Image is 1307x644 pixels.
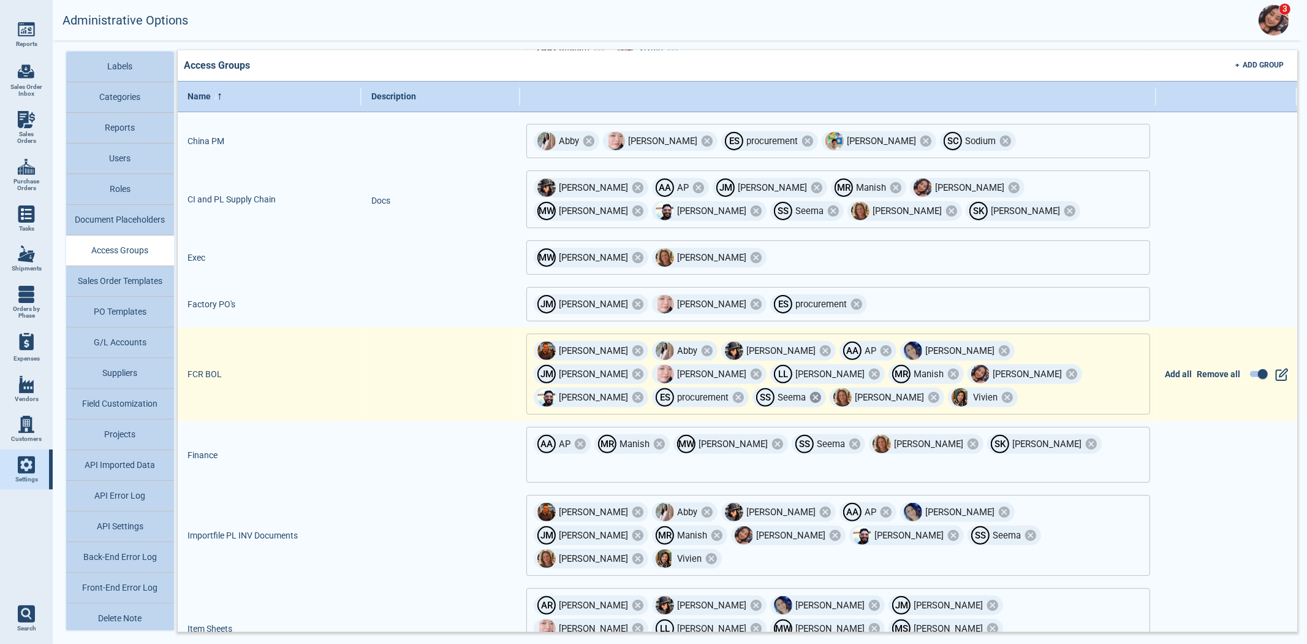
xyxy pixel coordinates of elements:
div: Finance [178,421,362,489]
span: Seema [795,205,824,217]
div: JM[PERSON_NAME] [713,178,827,197]
img: Avatar [537,388,556,407]
div: SCSodium [940,131,1016,151]
div: ESprocurement [721,131,818,151]
div: E S [656,388,674,407]
button: PO Templates [66,297,174,328]
h2: Administrative Options [63,13,188,28]
span: Abby [677,345,697,357]
div: MRManish [652,526,727,545]
div: Avatar[PERSON_NAME] [900,341,1015,361]
span: Orders by Phase [10,305,43,320]
img: Avatar [607,132,625,150]
button: G/L Accounts [66,328,174,358]
span: Shipments [12,265,42,272]
span: Name [188,91,211,101]
span: [PERSON_NAME] [628,135,697,147]
div: M W [537,248,556,267]
span: Settings [15,476,38,483]
img: Avatar [873,435,891,453]
span: [PERSON_NAME] [559,553,628,565]
div: J M [716,178,735,197]
div: MS[PERSON_NAME] [888,619,1003,638]
span: Vendors [15,396,39,403]
div: ESprocurement [652,388,749,407]
div: MRManish [888,364,964,384]
span: Abby [559,135,579,147]
img: menu_icon [18,456,35,473]
div: M R [892,365,911,383]
span: [PERSON_NAME] [559,345,628,357]
div: MW[PERSON_NAME] [770,619,885,638]
span: [PERSON_NAME] [847,135,916,147]
img: Avatar [904,342,922,360]
span: [PERSON_NAME] [874,529,944,542]
img: Avatar [735,526,753,545]
div: Avatar[PERSON_NAME] [534,549,648,569]
div: AAAP [534,434,591,454]
div: J M [537,526,556,545]
span: [PERSON_NAME] [677,599,746,611]
span: AP [559,438,570,450]
span: [PERSON_NAME] [699,438,768,450]
div: S S [971,526,990,545]
span: Sales Order Inbox [10,83,43,98]
div: E S [774,295,792,313]
span: [PERSON_NAME] [873,205,942,217]
img: Avatar [537,178,556,197]
span: AP [677,182,689,194]
div: SSSeema [770,201,844,221]
span: Vivien [677,553,702,565]
div: ESprocurement [770,294,867,314]
div: Avatar[PERSON_NAME] [900,502,1015,522]
span: [PERSON_NAME] [935,182,1004,194]
img: Avatar [1259,5,1289,36]
span: [PERSON_NAME] [855,391,924,404]
img: Avatar [725,342,743,360]
div: A R [537,596,556,615]
div: AAAP [652,178,709,197]
button: Back-End Error Log [66,542,174,573]
span: [PERSON_NAME] [993,368,1062,380]
span: [PERSON_NAME] [677,205,746,217]
div: SSSeema [968,526,1041,545]
div: AvatarAbby [652,502,718,522]
div: Avatar[PERSON_NAME] [822,131,936,151]
button: Sales Order Templates [66,266,174,297]
div: MW[PERSON_NAME] [534,248,648,267]
img: Avatar [971,365,990,383]
span: Purchase Orders [10,178,43,192]
img: menu_icon [18,245,35,263]
button: Users [66,144,174,174]
div: SK[PERSON_NAME] [966,201,1080,221]
img: menu_icon [18,376,35,393]
img: Avatar [853,526,871,545]
img: Avatar [725,503,743,521]
div: AAAP [839,502,896,522]
span: Tasks [19,225,34,232]
img: menu_icon [18,111,35,128]
img: Avatar [656,202,674,220]
div: Avatar[PERSON_NAME] [731,526,846,545]
div: L L [774,365,792,383]
div: S S [774,202,792,220]
span: [PERSON_NAME] [1012,438,1082,450]
span: [PERSON_NAME] [738,182,807,194]
img: menu_icon [18,416,35,433]
span: Abby [677,506,697,518]
span: [PERSON_NAME] [795,623,865,635]
div: M R [598,435,616,453]
div: Avatar[PERSON_NAME] [652,294,767,314]
div: Access Groups [184,60,250,71]
div: M W [537,202,556,220]
img: Avatar [656,342,674,360]
span: 3 [1279,3,1291,15]
span: [PERSON_NAME] [925,345,994,357]
div: M R [835,178,853,197]
span: [PERSON_NAME] [559,599,628,611]
div: S S [795,435,814,453]
div: JM[PERSON_NAME] [534,364,648,384]
div: AAAP [839,341,896,361]
button: Document Placeholders [66,205,174,236]
img: Avatar [537,550,556,568]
